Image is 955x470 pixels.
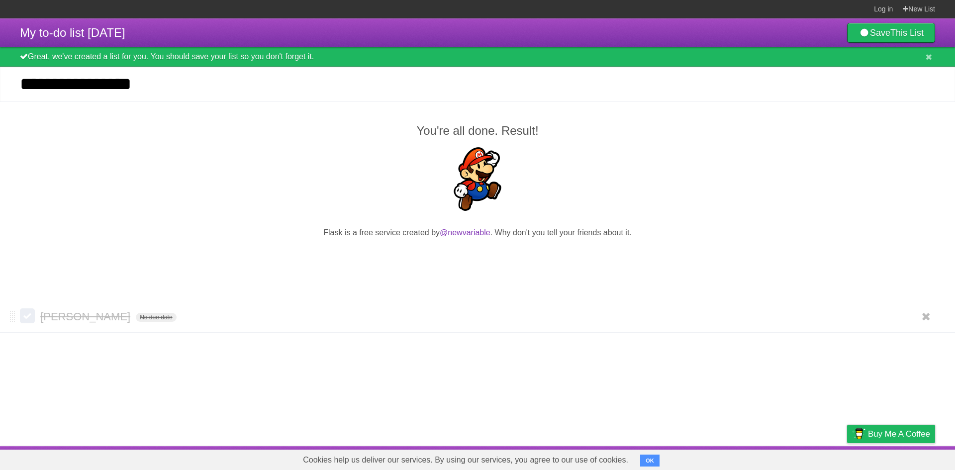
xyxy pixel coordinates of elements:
[834,449,860,468] a: Privacy
[20,26,125,39] span: My to-do list [DATE]
[446,147,509,211] img: Super Mario
[440,228,490,237] a: @newvariable
[136,313,176,322] span: No due date
[748,449,788,468] a: Developers
[640,455,660,467] button: OK
[868,425,930,443] span: Buy me a coffee
[460,251,495,265] iframe: X Post Button
[293,450,638,470] span: Cookies help us deliver our services. By using our services, you agree to our use of cookies.
[847,425,935,443] a: Buy me a coffee
[20,122,935,140] h2: You're all done. Result!
[20,227,935,239] p: Flask is a free service created by . Why don't you tell your friends about it.
[800,449,822,468] a: Terms
[872,449,935,468] a: Suggest a feature
[715,449,736,468] a: About
[847,23,935,43] a: SaveThis List
[852,425,865,442] img: Buy me a coffee
[20,308,35,323] label: Done
[40,310,133,323] span: [PERSON_NAME]
[890,28,924,38] b: This List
